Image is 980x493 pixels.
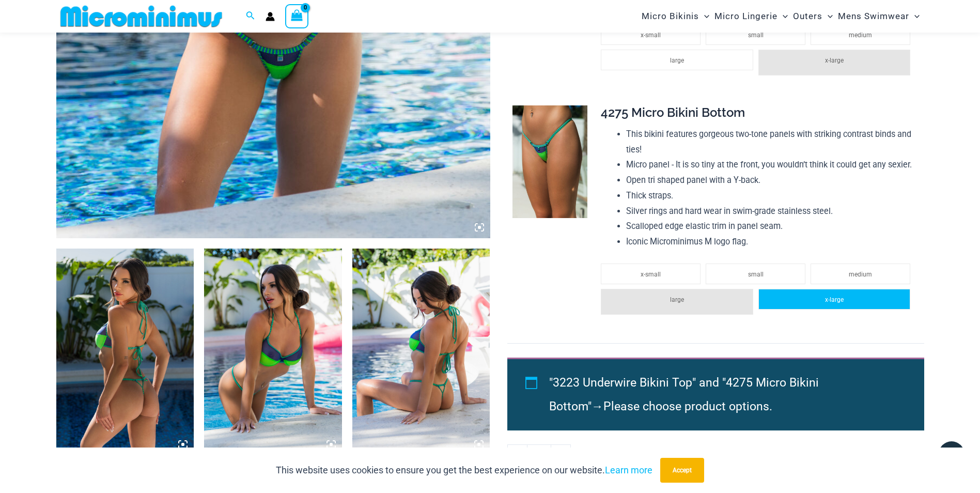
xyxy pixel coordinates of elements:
[637,2,924,31] nav: Site Navigation
[603,399,772,413] span: Please choose product options.
[811,24,910,45] li: medium
[909,3,920,29] span: Menu Toggle
[825,57,844,64] span: x-large
[204,249,342,455] img: Coastal Bliss Multi Lime 3223 Underwire Top 4275 Micro
[835,3,922,29] a: Mens SwimwearMenu ToggleMenu Toggle
[642,3,699,29] span: Micro Bikinis
[758,50,910,75] li: x-large
[641,32,661,39] span: x-small
[507,444,527,466] a: -
[549,371,900,419] li: →
[706,24,805,45] li: small
[793,3,822,29] span: Outers
[551,444,571,466] a: +
[825,296,844,303] span: x-large
[352,249,490,455] img: Coastal Bliss Multi Lime 3223 Underwire Top 4275 Micro
[601,289,753,315] li: large
[56,5,226,28] img: MM SHOP LOGO FLAT
[639,3,712,29] a: Micro BikinisMenu ToggleMenu Toggle
[626,173,915,188] li: Open tri shaped panel with a Y-back.
[641,271,661,278] span: x-small
[601,24,701,45] li: x-small
[605,465,652,475] a: Learn more
[706,264,805,284] li: small
[626,219,915,234] li: Scalloped edge elastic trim in panel seam.
[626,157,915,173] li: Micro panel - It is so tiny at the front, you wouldn’t think it could get any sexier.
[266,12,275,21] a: Account icon link
[512,105,587,218] img: Coastal Bliss Multi Lime 4275 Micro
[670,57,684,64] span: large
[276,463,652,478] p: This website uses cookies to ensure you get the best experience on our website.
[626,127,915,157] li: This bikini features gorgeous two-tone panels with striking contrast binds and ties!
[849,271,872,278] span: medium
[527,444,551,466] input: Product quantity
[56,249,194,455] img: Coastal Bliss Multi Lime 3223 Underwire Top 4275 Micro
[822,3,833,29] span: Menu Toggle
[748,32,764,39] span: small
[670,296,684,303] span: large
[777,3,788,29] span: Menu Toggle
[626,188,915,204] li: Thick straps.
[626,204,915,219] li: Silver rings and hard wear in swim-grade stainless steel.
[660,458,704,483] button: Accept
[838,3,909,29] span: Mens Swimwear
[601,264,701,284] li: x-small
[811,264,910,284] li: medium
[601,105,745,120] span: 4275 Micro Bikini Bottom
[849,32,872,39] span: medium
[714,3,777,29] span: Micro Lingerie
[699,3,709,29] span: Menu Toggle
[712,3,790,29] a: Micro LingerieMenu ToggleMenu Toggle
[790,3,835,29] a: OutersMenu ToggleMenu Toggle
[549,376,819,413] span: "3223 Underwire Bikini Top" and "4275 Micro Bikini Bottom"
[626,234,915,250] li: Iconic Microminimus M logo flag.
[601,50,753,70] li: large
[246,10,255,23] a: Search icon link
[758,289,910,310] li: x-large
[285,4,309,28] a: View Shopping Cart, empty
[748,271,764,278] span: small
